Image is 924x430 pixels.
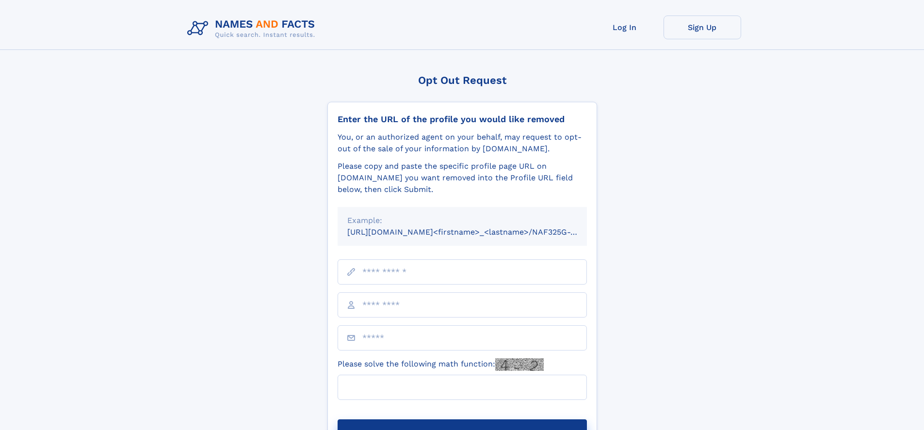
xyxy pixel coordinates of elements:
[338,114,587,125] div: Enter the URL of the profile you would like removed
[183,16,323,42] img: Logo Names and Facts
[327,74,597,86] div: Opt Out Request
[338,160,587,195] div: Please copy and paste the specific profile page URL on [DOMAIN_NAME] you want removed into the Pr...
[338,358,544,371] label: Please solve the following math function:
[347,215,577,226] div: Example:
[664,16,741,39] a: Sign Up
[338,131,587,155] div: You, or an authorized agent on your behalf, may request to opt-out of the sale of your informatio...
[347,227,605,237] small: [URL][DOMAIN_NAME]<firstname>_<lastname>/NAF325G-xxxxxxxx
[586,16,664,39] a: Log In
